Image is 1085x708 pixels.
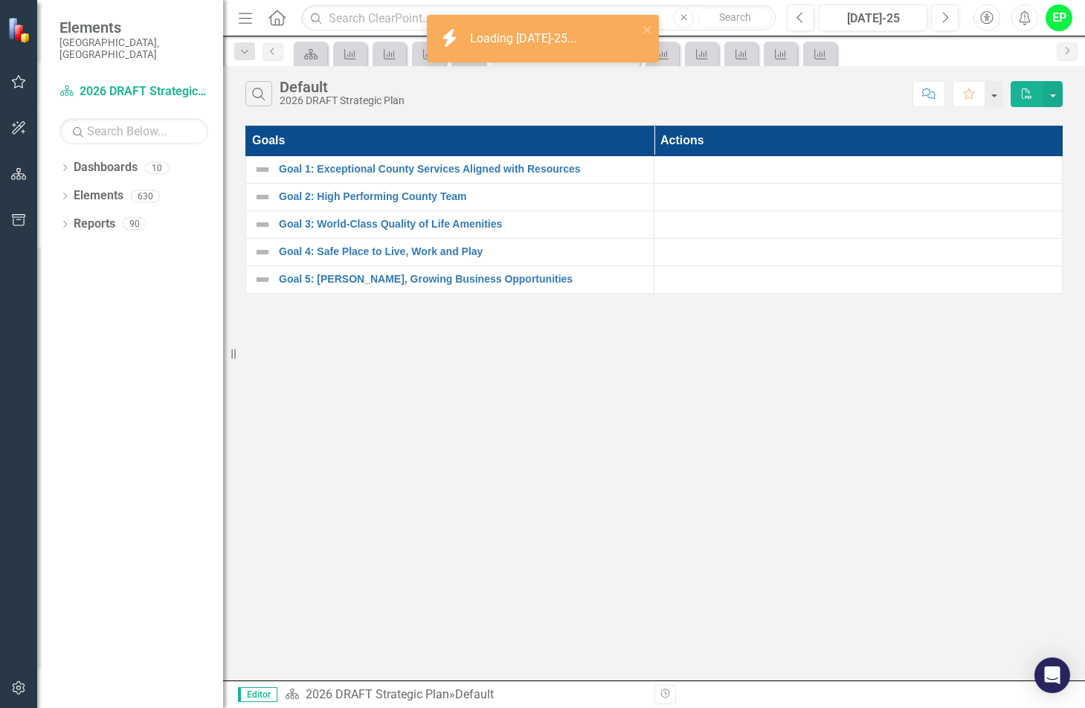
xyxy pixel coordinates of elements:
a: 2026 DRAFT Strategic Plan [306,687,449,701]
a: Goal 4: Safe Place to Live, Work and Play [279,246,646,257]
button: close [643,21,653,38]
span: Elements [59,19,208,36]
a: Goal 3: World-Class Quality of Life Amenities [279,219,646,230]
a: Goal 2: High Performing County Team [279,191,646,202]
div: 2026 DRAFT Strategic Plan [280,95,405,106]
img: ClearPoint Strategy [7,17,33,43]
button: EP [1046,4,1072,31]
input: Search ClearPoint... [301,5,776,31]
a: Dashboards [74,159,138,176]
img: Not Defined [254,188,271,206]
td: Double-Click to Edit Right Click for Context Menu [246,210,654,238]
button: [DATE]-25 [819,4,927,31]
img: Not Defined [254,271,271,289]
div: 10 [145,161,169,174]
div: 90 [123,218,147,231]
div: Open Intercom Messenger [1034,657,1070,693]
input: Search Below... [59,118,208,144]
img: Not Defined [254,161,271,178]
a: Reports [74,216,115,233]
td: Double-Click to Edit Right Click for Context Menu [246,238,654,265]
div: Default [280,79,405,95]
div: » [285,686,643,704]
td: Double-Click to Edit Right Click for Context Menu [246,183,654,210]
img: Not Defined [254,243,271,261]
a: Elements [74,187,123,205]
span: Editor [238,687,277,702]
a: 2026 DRAFT Strategic Plan [59,83,208,100]
td: Double-Click to Edit Right Click for Context Menu [246,265,654,293]
div: Default [455,687,494,701]
div: [DATE]-25 [824,10,922,28]
span: Search [719,11,751,23]
img: Not Defined [254,216,271,234]
a: Goal 1: Exceptional County Services Aligned with Resources [279,164,646,175]
button: Search [698,7,772,28]
div: Loading [DATE]-25... [470,30,580,48]
div: 630 [131,190,160,202]
td: Double-Click to Edit Right Click for Context Menu [246,155,654,183]
a: Goal 5: [PERSON_NAME], Growing Business Opportunities [279,274,646,285]
small: [GEOGRAPHIC_DATA], [GEOGRAPHIC_DATA] [59,36,208,61]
